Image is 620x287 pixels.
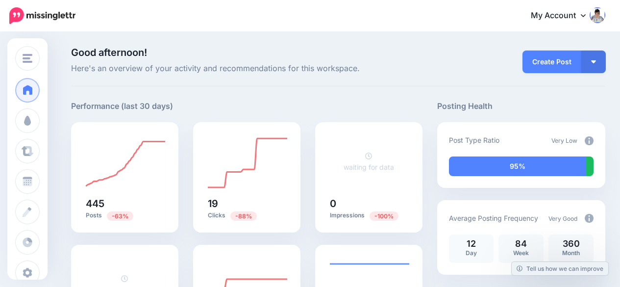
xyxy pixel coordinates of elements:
span: Very Low [551,137,577,144]
a: Tell us how we can improve [512,262,608,275]
p: Posts [86,211,164,220]
img: info-circle-grey.png [585,136,594,145]
h5: 445 [86,199,164,209]
a: waiting for data [344,152,394,171]
h5: 19 [208,199,286,209]
span: Week [513,249,529,257]
p: 360 [553,239,589,248]
a: My Account [521,4,605,28]
img: info-circle-grey.png [585,214,594,223]
span: Here's an overview of your activity and recommendations for this workspace. [71,62,422,75]
span: Month [562,249,580,257]
p: Clicks [208,211,286,220]
img: Missinglettr [9,7,75,24]
span: Previous period: 5.47K [370,211,398,221]
span: Previous period: 1.21K [107,211,133,221]
p: Impressions [330,211,408,220]
img: arrow-down-white.png [591,60,596,63]
h5: 0 [330,199,408,209]
h5: Posting Health [437,100,605,112]
span: Very Good [548,215,577,222]
span: Day [466,249,477,257]
a: Create Post [522,51,581,73]
span: Previous period: 158 [230,211,257,221]
p: 12 [454,239,489,248]
img: menu.png [23,54,32,63]
p: Average Posting Frequency [449,212,538,224]
h5: Performance (last 30 days) [71,100,173,112]
p: Post Type Ratio [449,134,499,146]
p: 84 [503,239,539,248]
div: 5% of your posts in the last 30 days were manually created (i.e. were not from Drip Campaigns or ... [586,157,594,176]
div: 95% of your posts in the last 30 days have been from Drip Campaigns [449,157,587,176]
span: Good afternoon! [71,47,147,58]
